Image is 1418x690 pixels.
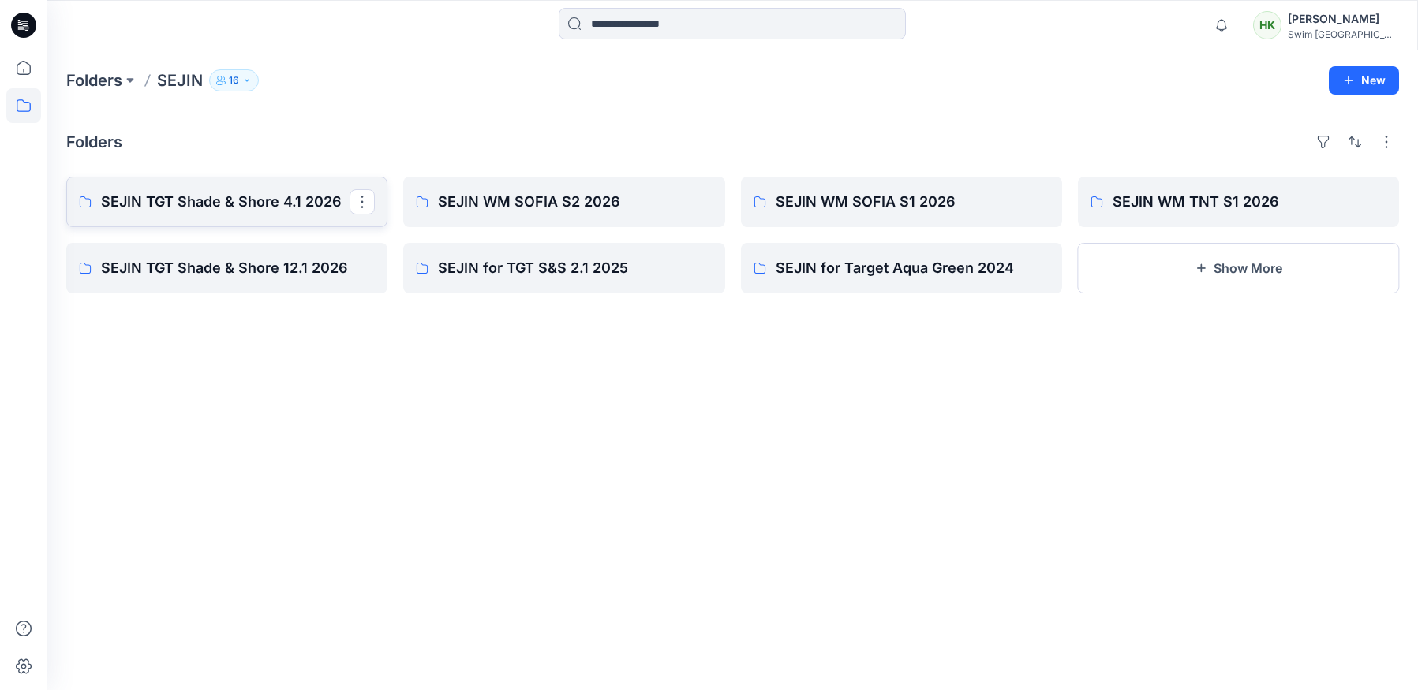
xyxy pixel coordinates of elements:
[1113,191,1386,213] p: SEJIN WM TNT S1 2026
[403,177,724,227] a: SEJIN WM SOFIA S2 2026
[741,243,1062,293] a: SEJIN for Target Aqua Green 2024
[776,191,1049,213] p: SEJIN WM SOFIA S1 2026
[66,69,122,91] a: Folders
[209,69,259,91] button: 16
[403,243,724,293] a: SEJIN for TGT S&S 2.1 2025
[1253,11,1281,39] div: HK
[776,257,1049,279] p: SEJIN for Target Aqua Green 2024
[438,257,712,279] p: SEJIN for TGT S&S 2.1 2025
[101,191,350,213] p: SEJIN TGT Shade & Shore 4.1 2026
[1329,66,1399,95] button: New
[438,191,712,213] p: SEJIN WM SOFIA S2 2026
[157,69,203,91] p: SEJIN
[1078,243,1399,293] button: Show More
[1078,177,1399,227] a: SEJIN WM TNT S1 2026
[1288,28,1398,40] div: Swim [GEOGRAPHIC_DATA]
[66,243,387,293] a: SEJIN TGT Shade & Shore 12.1 2026
[1288,9,1398,28] div: [PERSON_NAME]
[101,257,375,279] p: SEJIN TGT Shade & Shore 12.1 2026
[229,72,239,89] p: 16
[741,177,1062,227] a: SEJIN WM SOFIA S1 2026
[66,177,387,227] a: SEJIN TGT Shade & Shore 4.1 2026
[66,132,122,151] h4: Folders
